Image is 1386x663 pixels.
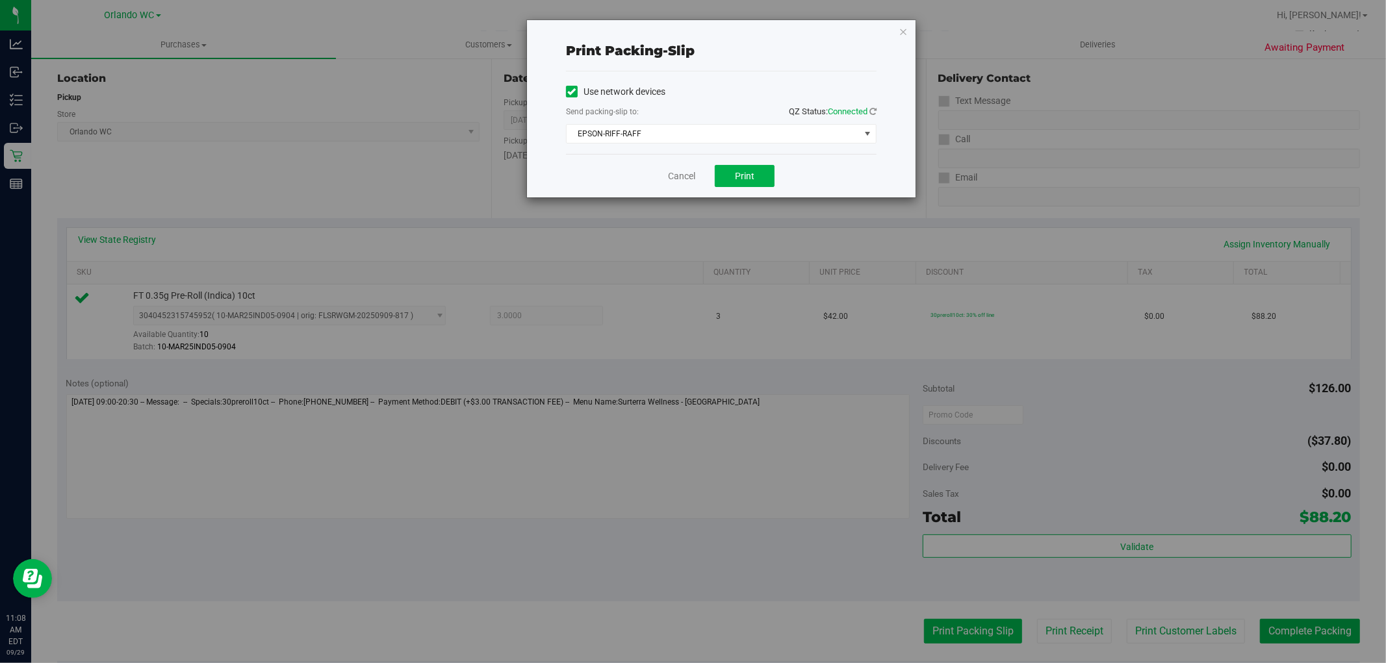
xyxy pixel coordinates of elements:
span: QZ Status: [789,106,877,116]
a: Cancel [668,169,695,183]
span: EPSON-RIFF-RAFF [567,125,860,143]
span: select [860,125,876,143]
span: Print packing-slip [566,43,695,58]
span: Connected [828,106,867,116]
button: Print [715,165,775,187]
label: Send packing-slip to: [566,106,639,118]
span: Print [735,171,754,181]
iframe: Resource center [13,559,52,598]
label: Use network devices [566,85,665,99]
